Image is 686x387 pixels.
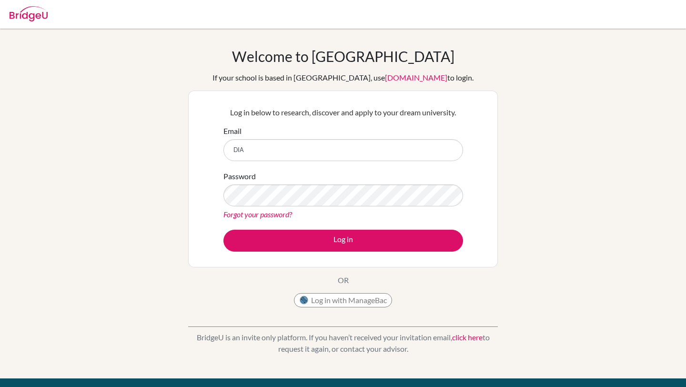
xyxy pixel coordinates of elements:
button: Log in [223,230,463,252]
a: [DOMAIN_NAME] [385,73,447,82]
a: Forgot your password? [223,210,292,219]
p: OR [338,275,349,286]
p: BridgeU is an invite only platform. If you haven’t received your invitation email, to request it ... [188,332,498,355]
h1: Welcome to [GEOGRAPHIC_DATA] [232,48,454,65]
img: Bridge-U [10,6,48,21]
div: If your school is based in [GEOGRAPHIC_DATA], use to login. [212,72,474,83]
label: Email [223,125,242,137]
label: Password [223,171,256,182]
button: Log in with ManageBac [294,293,392,307]
p: Log in below to research, discover and apply to your dream university. [223,107,463,118]
a: click here [452,333,483,342]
